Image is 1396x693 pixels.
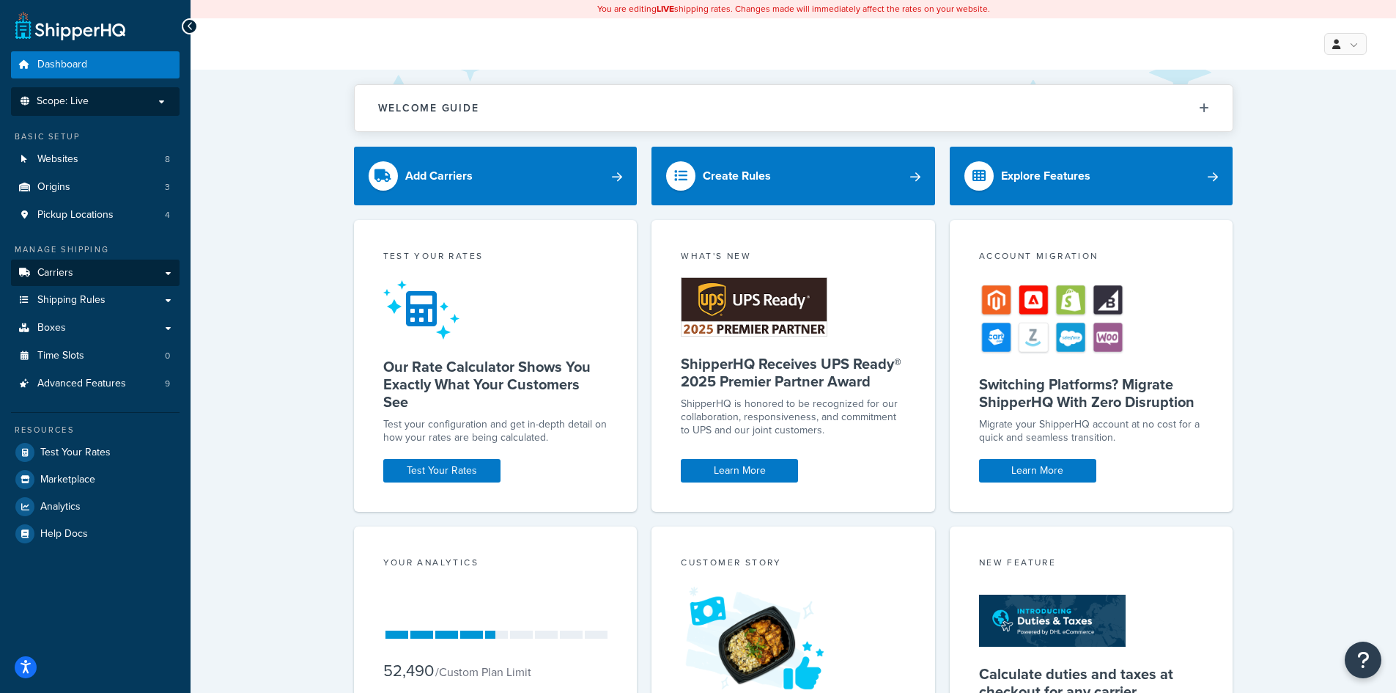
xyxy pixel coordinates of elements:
b: LIVE [657,2,674,15]
span: 3 [165,181,170,194]
span: Advanced Features [37,378,126,390]
a: Analytics [11,494,180,520]
div: Customer Story [681,556,906,573]
li: Origins [11,174,180,201]
span: Origins [37,181,70,194]
a: Websites8 [11,146,180,173]
span: Websites [37,153,78,166]
li: Pickup Locations [11,202,180,229]
div: What's New [681,249,906,266]
div: Your Analytics [383,556,608,573]
div: Basic Setup [11,131,180,143]
a: Add Carriers [354,147,638,205]
li: Time Slots [11,342,180,370]
h5: Switching Platforms? Migrate ShipperHQ With Zero Disruption [979,375,1204,411]
a: Help Docs [11,521,180,547]
span: Boxes [37,322,66,334]
div: Test your configuration and get in-depth detail on how your rates are being calculated. [383,418,608,444]
span: 4 [165,209,170,221]
a: Shipping Rules [11,287,180,314]
span: Shipping Rules [37,294,106,307]
a: Learn More [979,459,1096,483]
a: Test Your Rates [11,439,180,466]
div: New Feature [979,556,1204,573]
button: Open Resource Center [1345,642,1381,678]
span: Pickup Locations [37,209,114,221]
a: Learn More [681,459,798,483]
a: Boxes [11,315,180,342]
span: 0 [165,350,170,362]
span: Help Docs [40,528,88,540]
a: Advanced Features9 [11,370,180,397]
a: Create Rules [651,147,935,205]
div: Manage Shipping [11,243,180,256]
span: 9 [165,378,170,390]
h5: ShipperHQ Receives UPS Ready® 2025 Premier Partner Award [681,355,906,390]
div: Resources [11,424,180,436]
small: / Custom Plan Limit [435,664,531,681]
p: ShipperHQ is honored to be recognized for our collaboration, responsiveness, and commitment to UP... [681,397,906,437]
a: Carriers [11,260,180,287]
div: Test your rates [383,249,608,266]
h5: Our Rate Calculator Shows You Exactly What Your Customers See [383,358,608,411]
a: Explore Features [950,147,1233,205]
button: Welcome Guide [355,85,1233,131]
a: Test Your Rates [383,459,501,483]
span: Test Your Rates [40,447,111,459]
div: Add Carriers [405,166,473,186]
h2: Welcome Guide [378,103,479,114]
div: Create Rules [703,166,771,186]
li: Advanced Features [11,370,180,397]
span: 52,490 [383,659,434,683]
a: Origins3 [11,174,180,201]
span: Time Slots [37,350,84,362]
span: Marketplace [40,474,95,486]
span: Scope: Live [37,95,89,108]
span: 8 [165,153,170,166]
div: Explore Features [1001,166,1090,186]
li: Websites [11,146,180,173]
div: Account Migration [979,249,1204,266]
a: Time Slots0 [11,342,180,370]
span: Carriers [37,267,73,279]
div: Migrate your ShipperHQ account at no cost for a quick and seamless transition. [979,418,1204,444]
span: Dashboard [37,59,87,71]
a: Dashboard [11,51,180,78]
a: Marketplace [11,466,180,493]
a: Pickup Locations4 [11,202,180,229]
span: Analytics [40,501,81,513]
